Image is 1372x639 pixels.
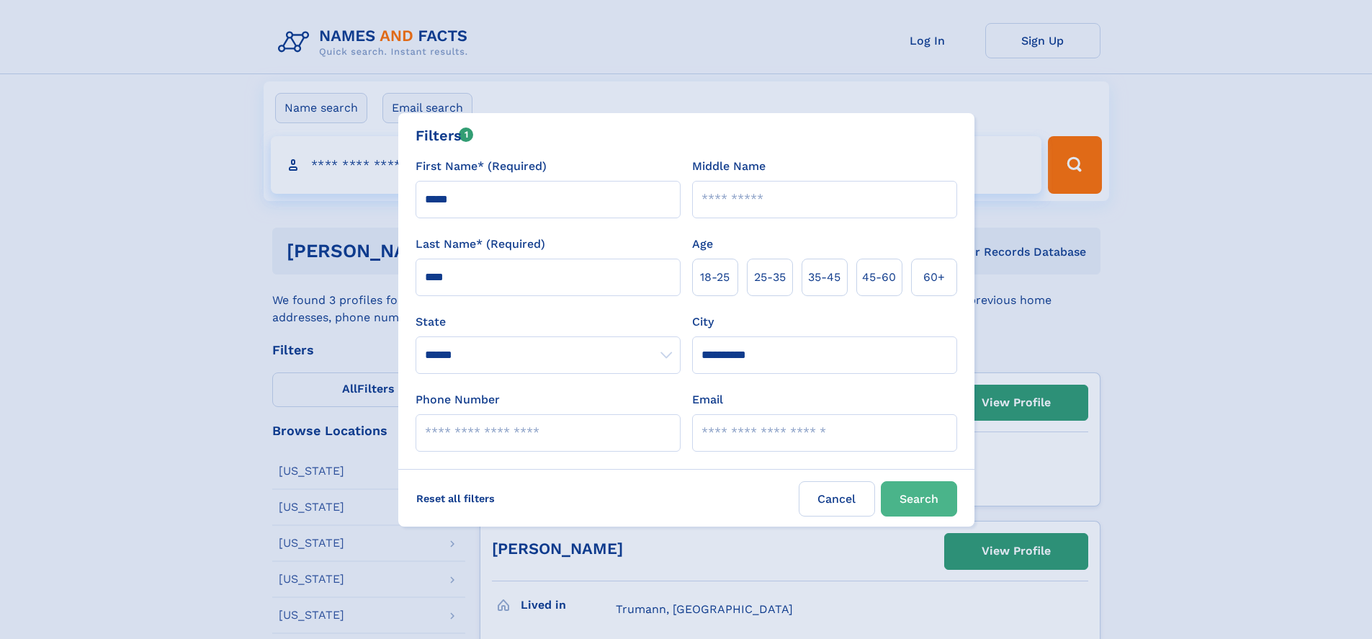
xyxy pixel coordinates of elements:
label: Last Name* (Required) [416,236,545,253]
label: Reset all filters [407,481,504,516]
label: First Name* (Required) [416,158,547,175]
label: City [692,313,714,331]
span: 25‑35 [754,269,786,286]
span: 60+ [923,269,945,286]
label: State [416,313,681,331]
label: Cancel [799,481,875,517]
label: Age [692,236,713,253]
div: Filters [416,125,474,146]
span: 35‑45 [808,269,840,286]
button: Search [881,481,957,517]
span: 18‑25 [700,269,730,286]
label: Phone Number [416,391,500,408]
span: 45‑60 [862,269,896,286]
label: Middle Name [692,158,766,175]
label: Email [692,391,723,408]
